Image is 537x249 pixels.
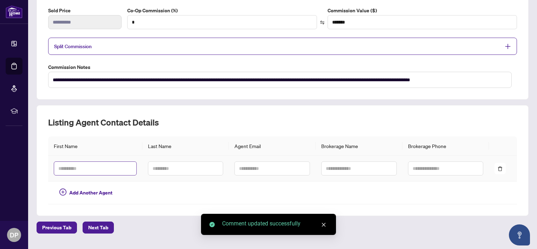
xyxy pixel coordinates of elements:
[42,222,71,233] span: Previous Tab
[222,219,328,228] div: Comment updated successfully
[54,43,92,50] span: Split Commission
[321,222,326,227] span: close
[48,117,517,128] h2: Listing Agent Contact Details
[498,166,503,171] span: delete
[127,7,317,14] label: Co-Op Commission (%)
[316,136,402,156] th: Brokerage Name
[54,187,118,198] button: Add Another Agent
[48,63,517,71] label: Commission Notes
[229,136,316,156] th: Agent Email
[48,7,122,14] label: Sold Price
[48,136,142,156] th: First Name
[142,136,229,156] th: Last Name
[59,189,66,196] span: plus-circle
[320,221,328,229] a: Close
[402,136,489,156] th: Brokerage Phone
[37,222,77,234] button: Previous Tab
[505,43,511,50] span: plus
[509,224,530,245] button: Open asap
[320,20,325,25] span: swap
[10,230,18,240] span: DP
[6,5,22,18] img: logo
[209,222,215,227] span: check-circle
[69,189,112,197] span: Add Another Agent
[48,38,517,55] div: Split Commission
[83,222,114,234] button: Next Tab
[328,7,517,14] label: Commission Value ($)
[88,222,108,233] span: Next Tab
